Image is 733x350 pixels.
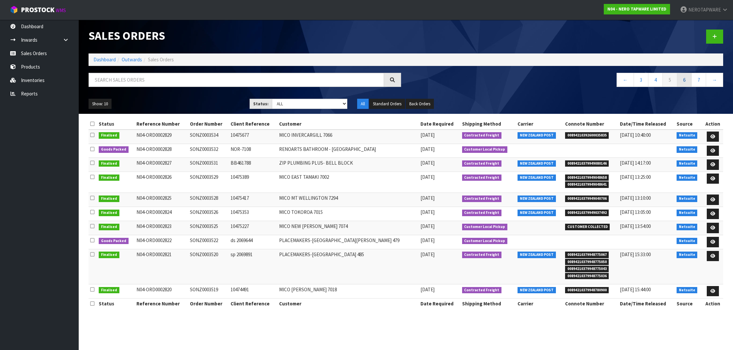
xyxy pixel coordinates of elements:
th: Date/Time Released [618,119,675,129]
h1: Sales Orders [89,30,401,42]
span: [DATE] [420,286,435,293]
td: 10475389 [229,172,277,193]
span: Finalised [99,210,119,216]
td: NOR-7108 [229,144,277,158]
span: Customer Local Pickup [462,238,508,244]
button: Standard Orders [369,99,405,109]
span: 00894210379948775050 [565,259,609,265]
span: 00894210379948775043 [565,266,609,272]
span: 00894210379948780900 [565,287,609,294]
span: [DATE] [420,195,435,201]
td: SONZ0003520 [188,249,229,284]
td: RENOARTS BATHROOM - [GEOGRAPHIC_DATA] [277,144,419,158]
td: SONZ0003526 [188,207,229,221]
span: [DATE] 13:25:00 [620,174,651,180]
td: N04-ORD0002821 [135,249,188,284]
td: SONZ0003532 [188,144,229,158]
span: Contracted Freight [462,252,502,258]
td: N04-ORD0002823 [135,221,188,235]
td: N04-ORD0002820 [135,284,188,298]
td: MICO NEW [PERSON_NAME] 7074 [277,221,419,235]
strong: Status: [253,101,269,107]
span: [DATE] [420,174,435,180]
span: Finalised [99,160,119,167]
td: SONZ0003529 [188,172,229,193]
span: Netsuite [677,146,698,153]
span: Netsuite [677,175,698,181]
th: Reference Number [135,298,188,309]
td: SONZ0003519 [188,284,229,298]
td: MICO [PERSON_NAME] 7018 [277,284,419,298]
span: Netsuite [677,252,698,258]
span: [DATE] [420,237,435,243]
span: NEW ZEALAND POST [518,132,556,139]
span: [DATE] 15:33:00 [620,251,651,257]
span: [DATE] [420,146,435,152]
span: NEW ZEALAND POST [518,175,556,181]
span: Customer Local Pickup [462,224,508,230]
td: MICO TOKOROA 7015 [277,207,419,221]
td: SONZ0003522 [188,235,229,249]
span: NEROTAPWARE [688,7,721,13]
a: ← [617,73,634,87]
th: Connote Number [563,119,618,129]
th: Action [702,119,723,129]
a: → [706,73,723,87]
th: Reference Number [135,119,188,129]
span: Goods Packed [99,146,129,153]
th: Source [675,119,702,129]
span: 00894210379949048641 [565,181,609,188]
td: PLACEMAKERS-[GEOGRAPHIC_DATA] 485 [277,249,419,284]
span: Contracted Freight [462,132,502,139]
th: Connote Number [563,298,618,309]
span: Finalised [99,132,119,139]
span: NEW ZEALAND POST [518,210,556,216]
span: Contracted Freight [462,287,502,294]
td: MICO EAST TAMAKI 7002 [277,172,419,193]
td: SONZ0003528 [188,193,229,207]
td: SONZ0003531 [188,158,229,172]
span: 00894210379949037492 [565,210,609,216]
span: [DATE] 13:05:00 [620,209,651,215]
span: NEW ZEALAND POST [518,196,556,202]
span: NEW ZEALAND POST [518,252,556,258]
span: Netsuite [677,238,698,244]
span: [DATE] 14:17:00 [620,160,651,166]
th: Order Number [188,119,229,129]
th: Date Required [419,298,460,309]
span: Netsuite [677,196,698,202]
span: [DATE] 10:40:00 [620,132,651,138]
span: Netsuite [677,210,698,216]
span: Finalised [99,287,119,294]
td: BB461788 [229,158,277,172]
span: [DATE] [420,160,435,166]
span: Contracted Freight [462,175,502,181]
td: N04-ORD0002829 [135,130,188,144]
th: Shipping Method [460,298,516,309]
a: 5 [662,73,677,87]
th: Status [97,119,135,129]
th: Carrier [516,119,563,129]
a: Outwards [122,56,142,63]
span: 00894210379948775036 [565,273,609,279]
td: 10474491 [229,284,277,298]
td: 10475677 [229,130,277,144]
button: All [357,99,369,109]
td: N04-ORD0002827 [135,158,188,172]
td: ZIP PLUMBING PLUS- BELL BLOCK [277,158,419,172]
span: Finalised [99,175,119,181]
th: Action [702,298,723,309]
span: Contracted Freight [462,210,502,216]
span: Finalised [99,252,119,258]
span: NEW ZEALAND POST [518,160,556,167]
th: Date Required [419,119,460,129]
button: Show: 10 [89,99,112,109]
a: Dashboard [93,56,116,63]
span: [DATE] [420,132,435,138]
a: 4 [648,73,663,87]
span: CUSTOMER COLLECTED [565,224,610,230]
td: N04-ORD0002822 [135,235,188,249]
span: [DATE] 13:54:00 [620,223,651,229]
td: MICO INVERCARGILL 7066 [277,130,419,144]
img: cube-alt.png [10,6,18,14]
